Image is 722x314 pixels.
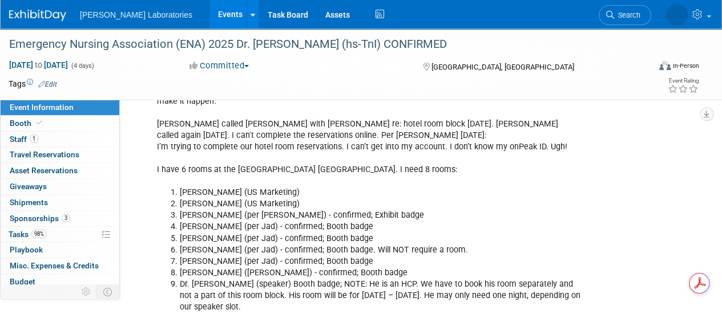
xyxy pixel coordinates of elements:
a: Sponsorships3 [1,211,119,226]
a: Booth [1,116,119,131]
li: [PERSON_NAME] (US Marketing) [180,187,582,198]
span: Staff [10,134,38,144]
span: [PERSON_NAME] Laboratories [80,10,192,19]
a: Tasks98% [1,227,119,242]
li: [PERSON_NAME] ([PERSON_NAME]) - confirmed; Booth badge [180,267,582,279]
button: Committed [185,60,253,72]
span: Booth [10,119,45,128]
li: [PERSON_NAME] (per Jad) - confirmed; Booth badge. Will NOT require a room. [180,244,582,256]
span: [DATE] [DATE] [9,60,68,70]
a: Staff1 [1,132,119,147]
li: [PERSON_NAME] (per Jad) - confirmed; Booth badge [180,233,582,244]
a: Budget [1,274,119,289]
span: Travel Reservations [10,150,79,159]
div: Emergency Nursing Association (ENA) 2025 Dr. [PERSON_NAME] (hs-TnI) CONFIRMED [5,34,640,55]
a: Event Information [1,100,119,115]
div: In-Person [672,62,699,70]
a: Edit [38,80,57,88]
a: Travel Reservations [1,147,119,162]
div: Event Rating [668,78,699,84]
a: Search [599,5,651,25]
img: Format-Inperson.png [659,61,671,70]
i: Booth reservation complete [37,120,42,126]
a: Asset Reservations [1,163,119,178]
span: Giveaways [10,182,47,191]
td: Toggle Event Tabs [96,284,120,299]
a: Shipments [1,195,119,210]
li: [PERSON_NAME] (per [PERSON_NAME]) - confirmed; Exhibit badge [180,210,582,221]
td: Personalize Event Tab Strip [76,284,96,299]
span: Playbook [10,245,43,254]
span: Event Information [10,103,74,112]
a: Misc. Expenses & Credits [1,258,119,274]
span: Shipments [10,198,48,207]
span: Misc. Expenses & Credits [10,261,99,270]
img: ExhibitDay [9,10,66,21]
span: to [33,60,44,70]
li: [PERSON_NAME] (per Jad) - confirmed; Booth badge [180,256,582,267]
div: Event Format [598,59,699,76]
span: 98% [31,230,47,238]
span: 1 [30,134,38,143]
li: [PERSON_NAME] (US Marketing) [180,198,582,210]
span: Sponsorships [10,214,70,223]
a: Giveaways [1,179,119,194]
span: Search [614,11,640,19]
span: Tasks [9,230,47,239]
span: Budget [10,277,35,286]
span: (4 days) [70,62,94,70]
li: Dr. [PERSON_NAME] (speaker) Booth badge; NOTE: He is an HCP. We have to book his room separately ... [180,279,582,313]
img: Tisha Davis [666,4,688,26]
td: Tags [9,78,57,89]
li: [PERSON_NAME] (per Jad) - confirmed; Booth badge [180,221,582,233]
a: Playbook [1,242,119,258]
span: Asset Reservations [10,166,78,175]
span: [GEOGRAPHIC_DATA], [GEOGRAPHIC_DATA] [431,63,574,71]
span: 3 [62,214,70,222]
